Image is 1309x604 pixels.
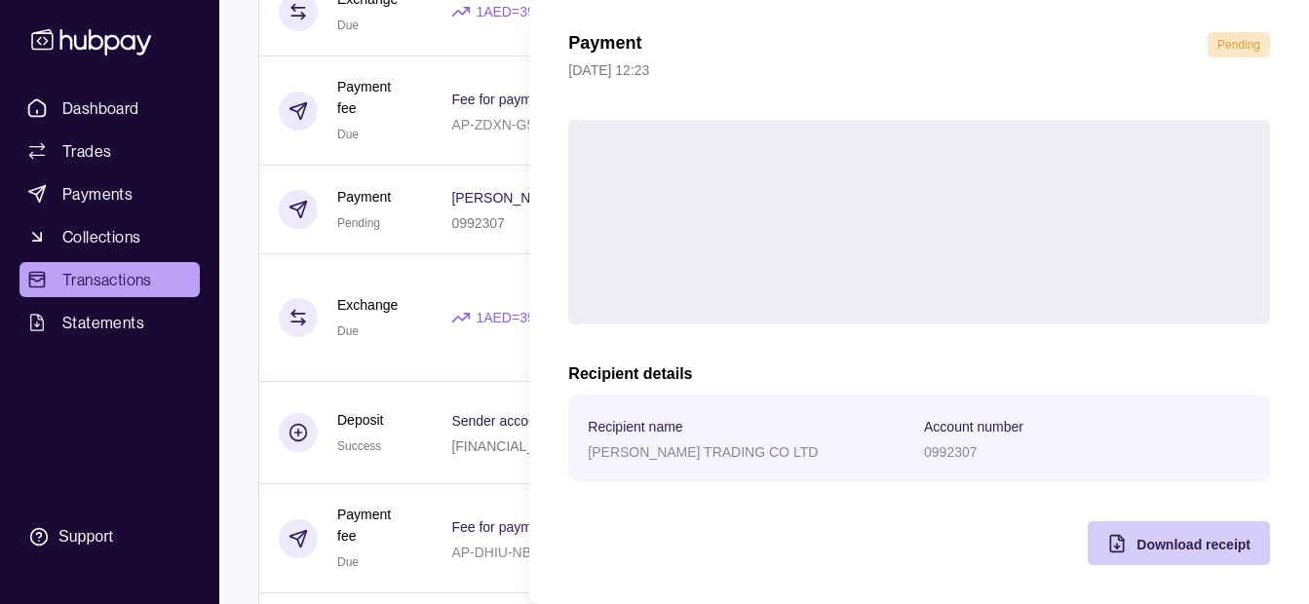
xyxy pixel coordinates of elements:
p: [DATE] 12:23 [568,59,1270,81]
p: Account number [924,419,1023,434]
span: Download receipt [1136,537,1251,552]
p: [PERSON_NAME] TRADING CO LTD [588,444,818,460]
h1: Payment [568,32,641,57]
p: 0992307 [924,444,978,460]
button: Download receipt [1088,521,1270,565]
span: Pending [1217,38,1260,52]
p: Recipient name [588,419,682,434]
h2: Recipient details [568,363,1270,385]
